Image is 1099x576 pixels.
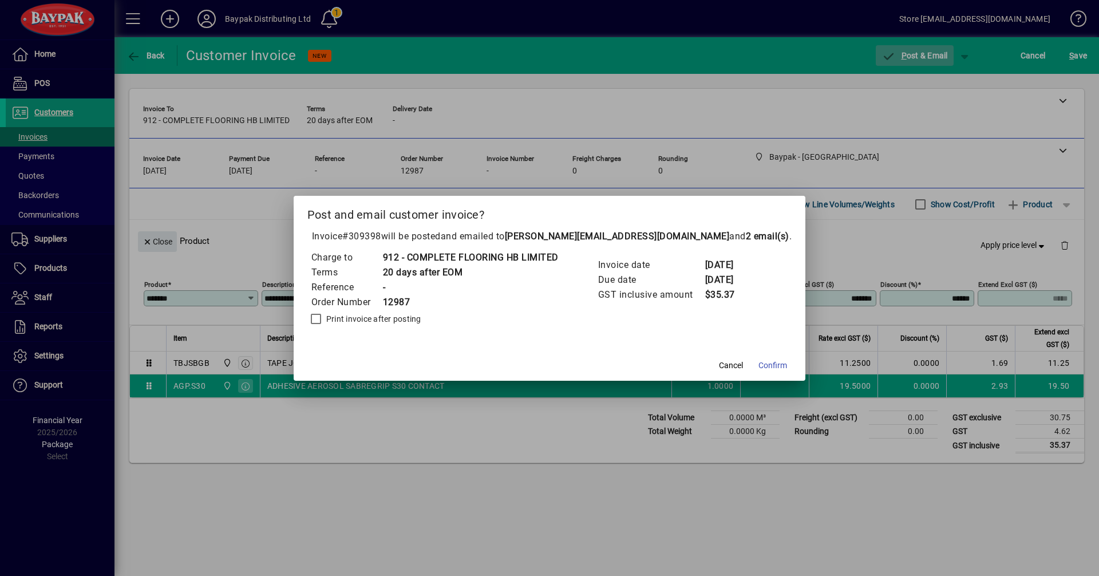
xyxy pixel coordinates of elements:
[311,250,382,265] td: Charge to
[598,273,705,287] td: Due date
[705,273,750,287] td: [DATE]
[382,250,559,265] td: 912 - COMPLETE FLOORING HB LIMITED
[342,231,381,242] span: #309398
[294,196,806,229] h2: Post and email customer invoice?
[311,265,382,280] td: Terms
[754,356,792,376] button: Confirm
[705,287,750,302] td: $35.37
[307,230,792,243] p: Invoice will be posted .
[382,295,559,310] td: 12987
[713,356,749,376] button: Cancel
[758,360,787,372] span: Confirm
[382,265,559,280] td: 20 days after EOM
[705,258,750,273] td: [DATE]
[598,287,705,302] td: GST inclusive amount
[311,295,382,310] td: Order Number
[719,360,743,372] span: Cancel
[441,231,789,242] span: and emailed to
[598,258,705,273] td: Invoice date
[729,231,789,242] span: and
[324,313,421,325] label: Print invoice after posting
[382,280,559,295] td: -
[505,231,730,242] b: [PERSON_NAME][EMAIL_ADDRESS][DOMAIN_NAME]
[746,231,789,242] b: 2 email(s)
[311,280,382,295] td: Reference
